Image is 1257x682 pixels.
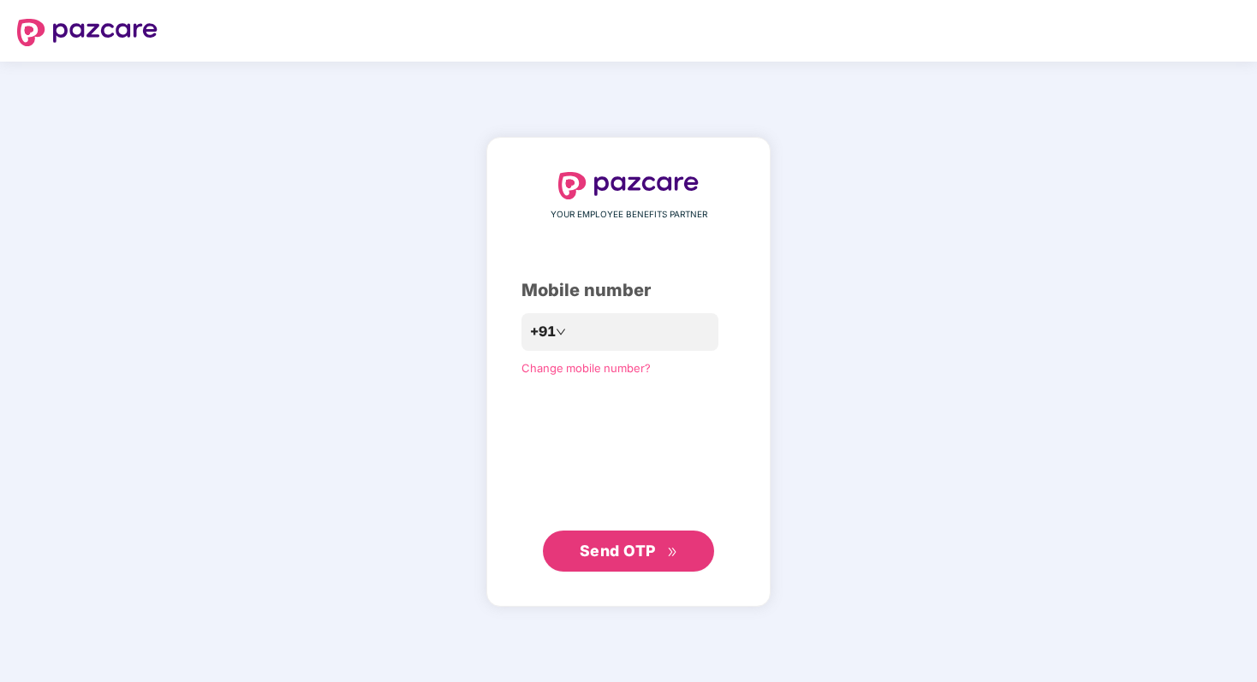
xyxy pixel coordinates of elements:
[17,19,158,46] img: logo
[667,547,678,558] span: double-right
[556,327,566,337] span: down
[543,531,714,572] button: Send OTPdouble-right
[580,542,656,560] span: Send OTP
[530,321,556,342] span: +91
[521,361,651,375] a: Change mobile number?
[551,208,707,222] span: YOUR EMPLOYEE BENEFITS PARTNER
[558,172,699,199] img: logo
[521,277,736,304] div: Mobile number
